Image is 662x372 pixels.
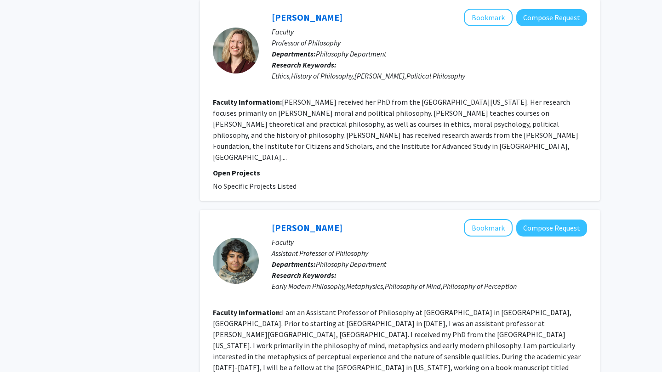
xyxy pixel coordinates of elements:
[272,11,342,23] a: [PERSON_NAME]
[272,26,587,37] p: Faculty
[316,49,386,58] span: Philosophy Department
[272,237,587,248] p: Faculty
[213,97,282,107] b: Faculty Information:
[213,97,578,162] fg-read-more: [PERSON_NAME] received her PhD from the [GEOGRAPHIC_DATA][US_STATE]. Her research focuses primari...
[272,281,587,292] div: Early Modern Philosophy,Metaphysics,Philosophy of Mind,Philosophy of Perception
[464,9,513,26] button: Add Kate Moran to Bookmarks
[464,219,513,237] button: Add Umrao Sethi to Bookmarks
[272,37,587,48] p: Professor of Philosophy
[213,181,297,191] span: No Specific Projects Listed
[272,60,337,69] b: Research Keywords:
[272,259,316,269] b: Departments:
[516,9,587,26] button: Compose Request to Kate Moran
[213,308,282,317] b: Faculty Information:
[272,248,587,259] p: Assistant Professor of Philosophy
[7,331,39,365] iframe: Chat
[272,70,587,81] div: Ethics,History of Philosophy,[PERSON_NAME],Political Philosophy
[213,167,587,178] p: Open Projects
[516,220,587,237] button: Compose Request to Umrao Sethi
[272,222,342,233] a: [PERSON_NAME]
[272,49,316,58] b: Departments:
[272,271,337,280] b: Research Keywords:
[316,259,386,269] span: Philosophy Department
